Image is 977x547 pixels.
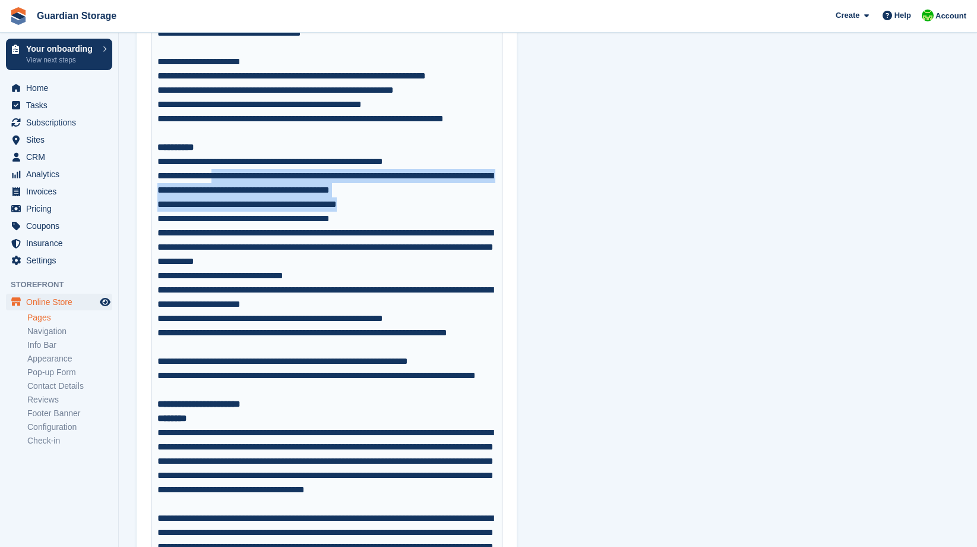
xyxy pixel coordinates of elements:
a: menu [6,200,112,217]
a: menu [6,80,112,96]
a: menu [6,252,112,269]
a: Info Bar [27,339,112,351]
span: Invoices [26,183,97,200]
span: Online Store [26,294,97,310]
a: Pop-up Form [27,367,112,378]
a: Check-in [27,435,112,447]
a: menu [6,131,112,148]
img: Andrew Kinakin [922,10,934,21]
span: Storefront [11,279,118,291]
a: Appearance [27,353,112,364]
span: Create [836,10,859,21]
a: menu [6,97,112,114]
a: menu [6,149,112,165]
span: Home [26,80,97,96]
span: Pricing [26,200,97,217]
img: stora-icon-8386f47178a22dfd0bd8f6a31ec36ba5ce8667c1dd55bd0f319d3a0aa187defe.svg [10,7,27,25]
a: Pages [27,312,112,323]
a: Navigation [27,326,112,337]
a: menu [6,183,112,200]
a: menu [6,114,112,131]
span: Coupons [26,218,97,234]
a: menu [6,294,112,310]
a: menu [6,166,112,183]
a: menu [6,218,112,234]
p: View next steps [26,55,97,65]
a: Contact Details [27,381,112,392]
a: menu [6,235,112,252]
span: Sites [26,131,97,148]
a: Preview store [98,295,112,309]
span: Insurance [26,235,97,252]
span: Account [935,10,966,22]
span: Analytics [26,166,97,183]
span: Tasks [26,97,97,114]
a: Footer Banner [27,408,112,419]
a: Configuration [27,422,112,433]
a: Guardian Storage [32,6,121,26]
span: Subscriptions [26,114,97,131]
span: Help [894,10,911,21]
p: Your onboarding [26,45,97,53]
a: Your onboarding View next steps [6,39,112,70]
span: Settings [26,252,97,269]
span: CRM [26,149,97,165]
a: Reviews [27,394,112,405]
